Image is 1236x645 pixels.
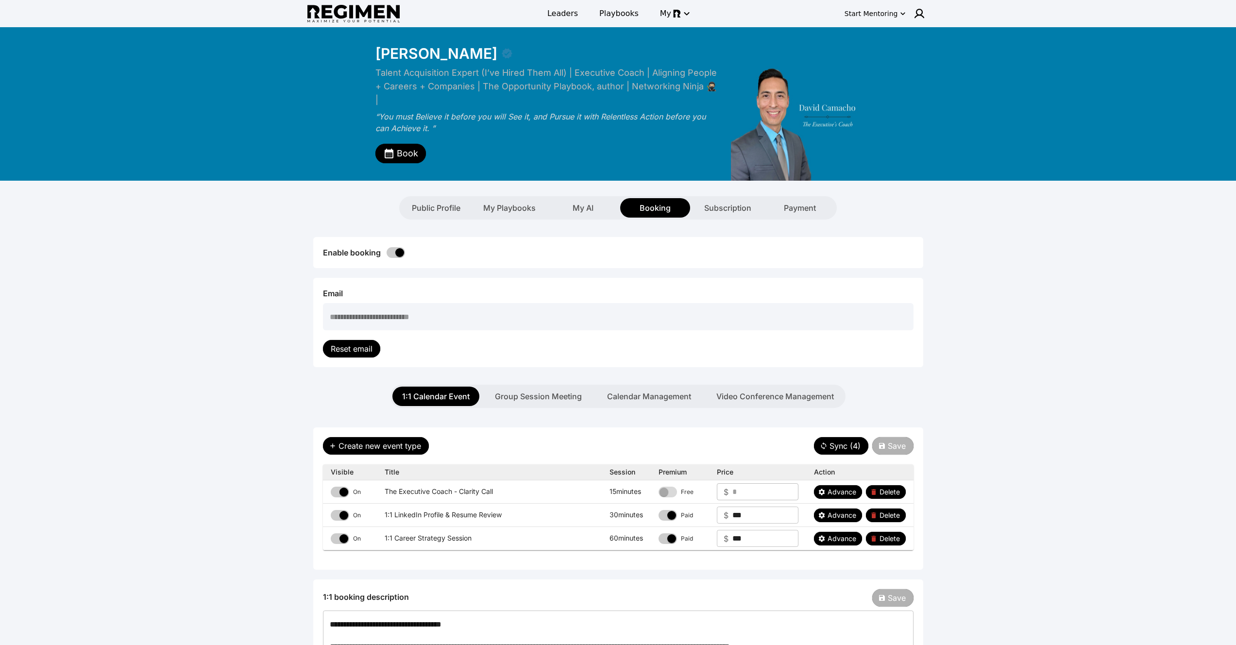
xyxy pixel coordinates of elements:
[573,202,593,214] span: My AI
[323,591,409,603] div: 1:1 booking description
[845,9,898,18] div: Start Mentoring
[914,8,925,19] img: user icon
[307,5,400,23] img: Regimen logo
[323,288,914,299] div: Email
[483,202,536,214] span: My Playbooks
[872,589,914,607] button: Save
[704,202,751,214] span: Subscription
[681,488,694,496] div: Free
[843,6,908,21] button: Start Mentoring
[377,464,602,480] th: Title
[814,485,862,499] button: Advance
[880,534,900,543] span: Delete
[880,487,900,497] span: Delete
[412,202,460,214] span: Public Profile
[828,487,856,497] span: Advance
[830,440,861,452] span: Sync ( 4 )
[397,147,418,160] span: Book
[375,66,720,107] div: Talent Acquisition Expert (I’ve Hired Them All) | Executive Coach | Aligning People + Careers + C...
[501,48,513,59] div: Verified partner - David Camacho
[651,464,709,480] th: Premium
[323,437,429,455] button: Create new event type
[602,464,651,480] th: Session
[548,198,618,218] button: My AI
[880,510,900,520] span: Delete
[392,387,479,406] button: 1:1 Calendar Event
[602,480,651,504] td: 15 minutes
[814,509,862,522] button: Advance
[828,510,856,520] span: Advance
[375,45,497,62] div: [PERSON_NAME]
[597,387,701,406] button: Calendar Management
[602,527,651,550] td: 60 minutes
[709,464,806,480] th: Price
[806,464,914,480] th: Action
[602,504,651,527] td: 30 minutes
[866,509,906,522] button: Delete
[353,535,361,543] div: On
[353,511,361,519] div: On
[724,486,728,498] p: $
[888,440,906,452] span: Save
[866,532,906,545] button: Delete
[599,8,639,19] span: Playbooks
[814,532,862,545] button: Advance
[866,485,906,499] button: Delete
[323,464,377,480] th: Visible
[654,5,694,22] button: My
[542,5,584,22] a: Leaders
[593,5,644,22] a: Playbooks
[401,198,471,218] button: Public Profile
[660,8,671,19] span: My
[323,248,381,257] span: Enable booking
[353,488,361,496] div: On
[681,535,693,543] div: Paid
[375,111,720,134] div: “You must Believe it before you will See it, and Pursue it with Relentless Action before you can ...
[474,198,545,218] button: My Playbooks
[620,198,690,218] button: Booking
[377,480,602,504] td: The Executive Coach - Clarity Call
[707,387,844,406] button: Video Conference Management
[375,144,426,163] button: Book
[377,527,602,550] td: 1:1 Career Strategy Session
[323,340,380,357] button: Reset email
[765,198,835,218] button: Payment
[640,202,671,214] span: Booking
[693,198,762,218] button: Subscription
[724,533,728,544] p: $
[784,202,816,214] span: Payment
[814,437,868,455] button: Sync (4)
[888,592,906,604] span: Save
[547,8,578,19] span: Leaders
[724,509,728,521] p: $
[339,440,421,452] span: Create new event type
[872,437,914,455] button: Save
[377,504,602,527] td: 1:1 LinkedIn Profile & Resume Review
[485,387,592,406] button: Group Session Meeting
[828,534,856,543] span: Advance
[681,511,693,519] div: Paid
